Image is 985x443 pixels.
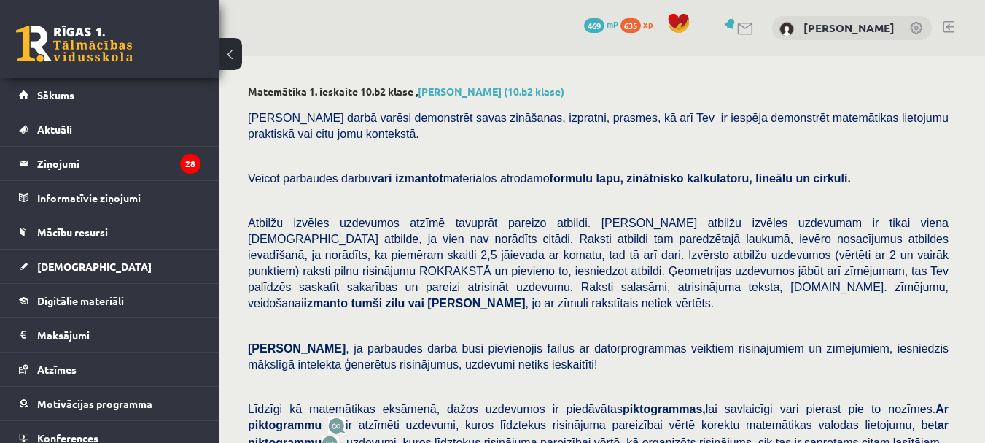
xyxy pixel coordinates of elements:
[19,112,200,146] a: Aktuāli
[37,260,152,273] span: [DEMOGRAPHIC_DATA]
[584,18,604,33] span: 469
[248,342,949,371] span: , ja pārbaudes darbā būsi pievienojis failus ar datorprogrammās veiktiem risinājumiem un zīmējumi...
[19,181,200,215] a: Informatīvie ziņojumi
[19,250,200,283] a: [DEMOGRAPHIC_DATA]
[16,26,133,62] a: Rīgas 1. Tālmācības vidusskola
[371,172,443,185] b: vari izmantot
[37,294,124,307] span: Digitālie materiāli
[37,226,108,239] span: Mācību resursi
[328,417,346,434] img: JfuEzvunn4EvwAAAAASUVORK5CYII=
[779,22,794,36] img: Edmunds Pokrovskis
[19,284,200,317] a: Digitālie materiāli
[607,18,618,30] span: mP
[248,112,949,140] span: [PERSON_NAME] darbā varēsi demonstrēt savas zināšanas, izpratni, prasmes, kā arī Tev ir iespēja d...
[304,297,348,309] b: izmanto
[550,172,851,185] b: formulu lapu, zinātnisko kalkulatoru, lineālu un cirkuli.
[803,20,895,35] a: [PERSON_NAME]
[37,147,200,180] legend: Ziņojumi
[248,217,949,309] span: Atbilžu izvēles uzdevumos atzīmē tavuprāt pareizo atbildi. [PERSON_NAME] atbilžu izvēles uzdevuma...
[19,147,200,180] a: Ziņojumi28
[37,397,152,410] span: Motivācijas programma
[19,387,200,420] a: Motivācijas programma
[37,181,200,215] legend: Informatīvie ziņojumi
[584,18,618,30] a: 469 mP
[19,215,200,249] a: Mācību resursi
[248,85,956,98] h2: Matemātika 1. ieskaite 10.b2 klase ,
[248,403,949,431] span: Līdzīgi kā matemātikas eksāmenā, dažos uzdevumos ir piedāvātas lai savlaicīgi vari pierast pie to...
[643,18,653,30] span: xp
[37,318,200,352] legend: Maksājumi
[37,88,74,101] span: Sākums
[620,18,641,33] span: 635
[19,353,200,386] a: Atzīmes
[19,318,200,352] a: Maksājumi
[248,172,851,185] span: Veicot pārbaudes darbu materiālos atrodamo
[19,78,200,112] a: Sākums
[351,297,525,309] b: tumši zilu vai [PERSON_NAME]
[37,123,72,136] span: Aktuāli
[620,18,660,30] a: 635 xp
[37,363,77,376] span: Atzīmes
[623,403,706,415] b: piktogrammas,
[248,342,346,355] span: [PERSON_NAME]
[418,85,564,98] a: [PERSON_NAME] (10.b2 klase)
[180,154,200,174] i: 28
